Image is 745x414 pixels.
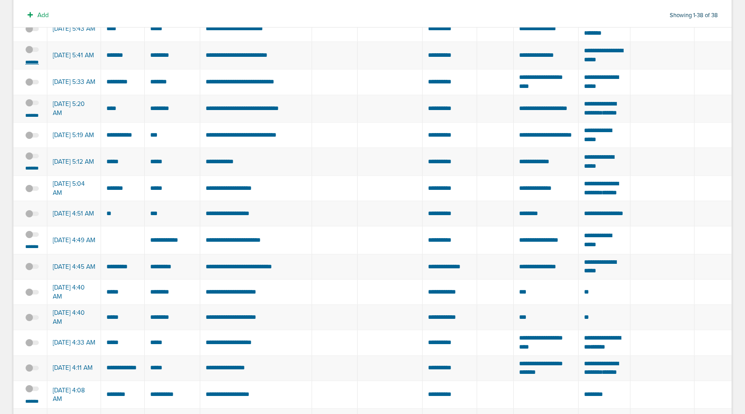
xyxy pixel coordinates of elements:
button: Add [23,9,54,22]
td: [DATE] 4:51 AM [47,201,101,226]
td: [DATE] 5:12 AM [47,148,101,176]
td: [DATE] 5:43 AM [47,16,101,41]
td: [DATE] 4:49 AM [47,226,101,254]
td: [DATE] 4:40 AM [47,280,101,305]
td: [DATE] 5:19 AM [47,123,101,148]
td: [DATE] 4:11 AM [47,355,101,381]
td: [DATE] 5:04 AM [47,175,101,201]
td: [DATE] 5:20 AM [47,95,101,123]
span: Add [37,11,49,19]
td: [DATE] 4:33 AM [47,330,101,355]
td: [DATE] 4:40 AM [47,305,101,330]
td: [DATE] 5:41 AM [47,41,101,69]
td: [DATE] 4:45 AM [47,254,101,279]
td: [DATE] 4:08 AM [47,381,101,409]
td: [DATE] 5:33 AM [47,69,101,95]
span: Showing 1-38 of 38 [670,12,718,19]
